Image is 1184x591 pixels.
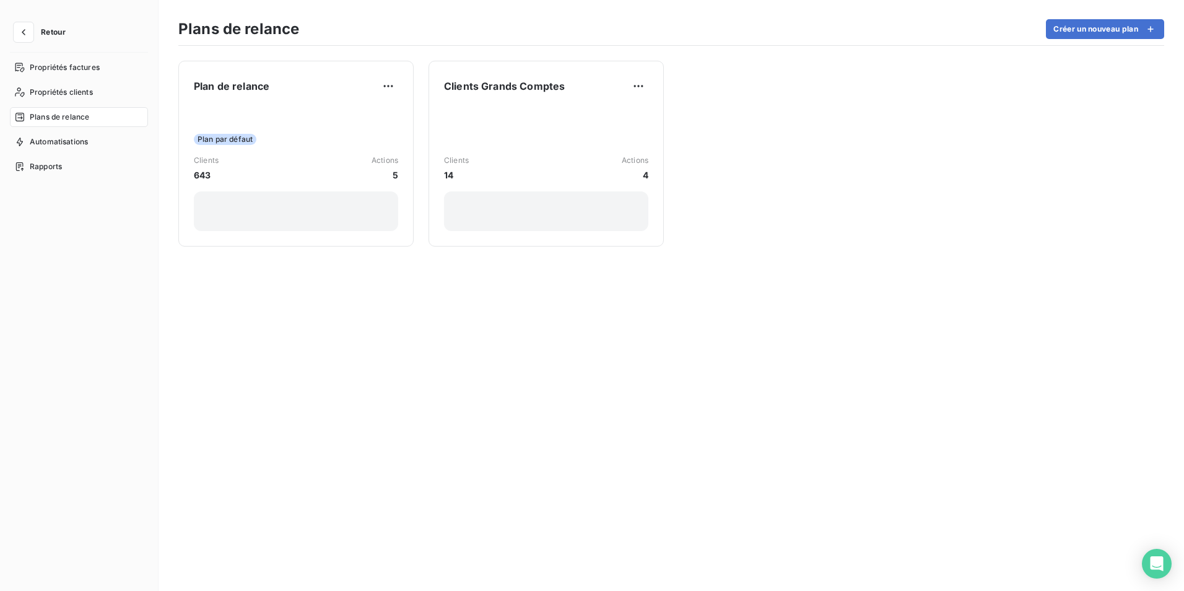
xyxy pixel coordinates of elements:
[10,107,148,127] a: Plans de relance
[10,157,148,177] a: Rapports
[10,132,148,152] a: Automatisations
[622,155,648,166] span: Actions
[1142,549,1172,579] div: Open Intercom Messenger
[30,87,93,98] span: Propriétés clients
[444,155,469,166] span: Clients
[30,62,100,73] span: Propriétés factures
[194,79,269,94] span: Plan de relance
[41,28,66,36] span: Retour
[178,18,299,40] h3: Plans de relance
[444,169,469,182] span: 14
[10,58,148,77] a: Propriétés factures
[622,169,648,182] span: 4
[444,79,565,94] span: Clients Grands Comptes
[372,169,398,182] span: 5
[30,112,89,123] span: Plans de relance
[10,22,76,42] button: Retour
[372,155,398,166] span: Actions
[30,136,88,147] span: Automatisations
[1046,19,1164,39] button: Créer un nouveau plan
[194,134,256,145] span: Plan par défaut
[194,155,219,166] span: Clients
[30,161,62,172] span: Rapports
[10,82,148,102] a: Propriétés clients
[194,169,219,182] span: 643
